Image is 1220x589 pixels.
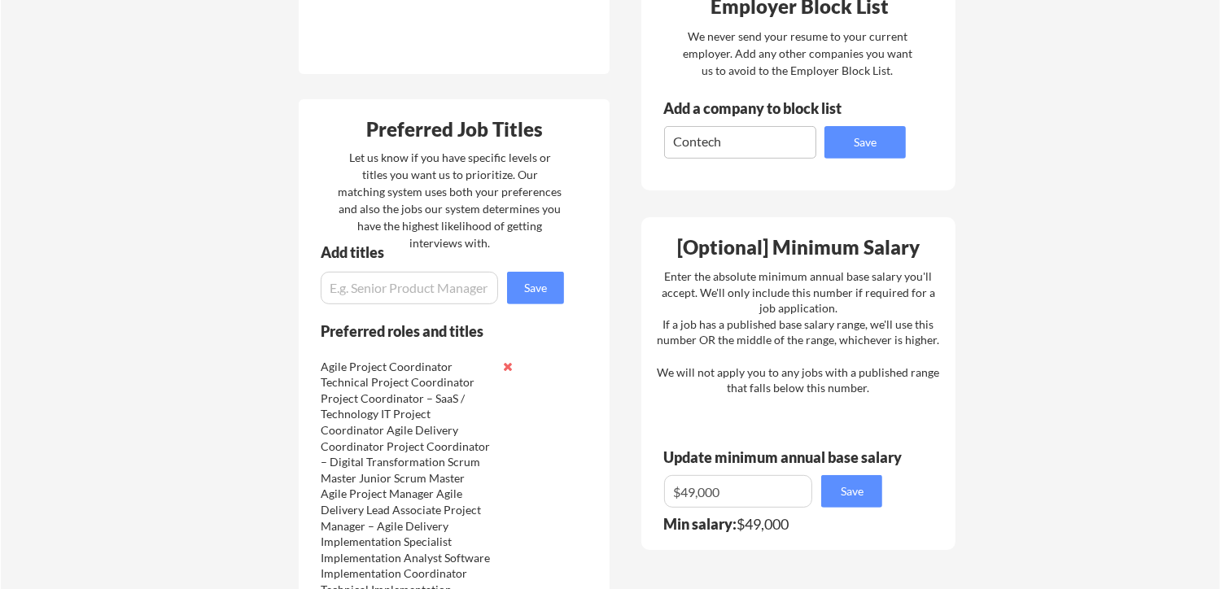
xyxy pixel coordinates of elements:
button: Save [824,126,906,159]
div: Preferred roles and titles [321,324,542,338]
button: Save [821,475,882,508]
div: We never send your resume to your current employer. Add any other companies you want us to avoid ... [681,28,913,79]
div: Enter the absolute minimum annual base salary you'll accept. We'll only include this number if re... [657,268,939,396]
div: Add titles [321,245,550,260]
div: $49,000 [663,517,893,531]
div: Let us know if you have specific levels or titles you want us to prioritize. Our matching system ... [338,149,562,251]
div: Preferred Job Titles [303,120,606,139]
div: Add a company to block list [663,101,867,116]
input: E.g. $100,000 [664,475,812,508]
div: Update minimum annual base salary [663,450,907,465]
button: Save [507,272,564,304]
div: [Optional] Minimum Salary [647,238,950,257]
input: E.g. Senior Product Manager [321,272,498,304]
strong: Min salary: [663,515,737,533]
